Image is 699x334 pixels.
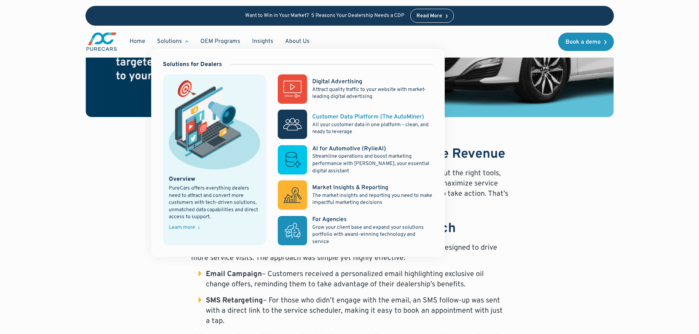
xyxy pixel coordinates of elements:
a: For AgenciesGrow your client base and expand your solutions portfolio with award-winning technolo... [278,216,433,245]
div: Solutions for Dealers [163,60,222,69]
a: Insights [246,34,279,48]
strong: SMS Retargeting [206,296,263,305]
p: Grow your client base and expand your solutions portfolio with award-winning technology and service [312,224,433,246]
div: Digital Advertising [312,78,362,86]
div: Solutions [157,37,182,45]
a: marketing illustration showing social media channels and campaignsOverviewPureCars offers everyth... [163,74,266,245]
a: Customer Data Platform (The AutoMiner)All your customer data in one platform – clean, and ready t... [278,110,433,139]
a: Digital AdvertisingAttract quality traffic to your website with market-leading digital advertising [278,74,433,104]
a: OEM Programs [194,34,246,48]
a: AI for Automotive (RylieAI)Streamline operations and boost marketing performance with [PERSON_NAM... [278,145,433,175]
div: Read More [416,14,442,19]
p: The market insights and reporting you need to make impactful marketing decisions [312,192,433,206]
p: Want to Win in Your Market? 5 Reasons Your Dealership Needs a CDP [245,13,404,19]
div: PureCars offers everything dealers need to attract and convert more customers with tech-driven so... [169,185,261,221]
a: Market Insights & ReportingThe market insights and reporting you need to make impactful marketing... [278,180,433,210]
a: Read More [410,9,454,23]
div: Learn more [169,225,195,230]
strong: Email Campaign [206,269,262,279]
a: Home [124,34,151,48]
div: Book a demo [565,39,601,45]
p: All your customer data in one platform – clean, and ready to leverage [312,121,433,136]
div: Overview [169,175,195,183]
div: Market Insights & Reporting [312,184,388,192]
div: For Agencies [312,216,347,224]
img: marketing illustration showing social media channels and campaigns [169,80,261,169]
li: – Customers received a personalized email highlighting exclusive oil change offers, reminding the... [199,269,508,290]
a: Book a demo [558,33,614,51]
img: purecars logo [85,32,118,52]
div: AI for Automotive (RylieAI) [312,145,386,153]
div: Customer Data Platform (The AutoMiner) [312,113,424,121]
nav: Solutions [151,49,445,257]
p: Streamline operations and boost marketing performance with [PERSON_NAME], your essential digital ... [312,153,433,175]
a: main [85,32,118,52]
p: Attract quality traffic to your website with market-leading digital advertising [312,86,433,100]
li: – For those who didn’t engage with the email, an SMS follow-up was sent with a direct link to the... [199,296,508,326]
div: Solutions [151,34,194,48]
a: About Us [279,34,316,48]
